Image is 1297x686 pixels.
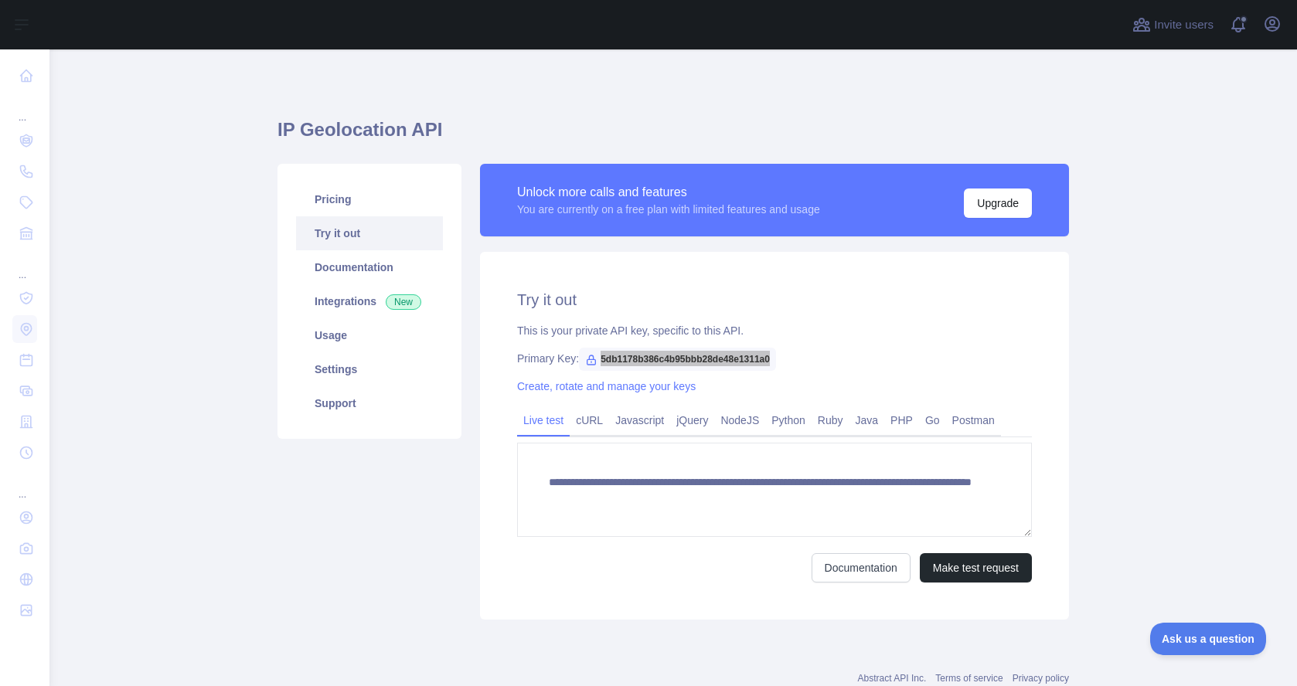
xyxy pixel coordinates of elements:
[849,408,885,433] a: Java
[517,351,1032,366] div: Primary Key:
[296,250,443,284] a: Documentation
[12,470,37,501] div: ...
[296,216,443,250] a: Try it out
[570,408,609,433] a: cURL
[517,408,570,433] a: Live test
[946,408,1001,433] a: Postman
[964,188,1032,218] button: Upgrade
[920,553,1032,582] button: Make test request
[935,673,1003,684] a: Terms of service
[579,348,776,371] span: 5db1178b386c4b95bbb28de48e1311a0
[1150,623,1266,655] iframe: Toggle Customer Support
[517,323,1032,338] div: This is your private API key, specific to this API.
[884,408,919,433] a: PHP
[517,183,820,202] div: Unlock more calls and features
[609,408,670,433] a: Javascript
[517,380,696,392] a: Create, rotate and manage your keys
[296,182,443,216] a: Pricing
[12,250,37,281] div: ...
[812,553,911,582] a: Documentation
[296,352,443,386] a: Settings
[765,408,812,433] a: Python
[714,408,765,433] a: NodeJS
[517,289,1032,311] h2: Try it out
[919,408,946,433] a: Go
[1013,673,1069,684] a: Privacy policy
[517,202,820,217] div: You are currently on a free plan with limited features and usage
[1154,16,1214,34] span: Invite users
[858,673,927,684] a: Abstract API Inc.
[812,408,849,433] a: Ruby
[296,318,443,352] a: Usage
[670,408,714,433] a: jQuery
[12,93,37,124] div: ...
[296,386,443,420] a: Support
[1129,12,1217,37] button: Invite users
[277,117,1069,155] h1: IP Geolocation API
[296,284,443,318] a: Integrations New
[386,294,421,310] span: New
